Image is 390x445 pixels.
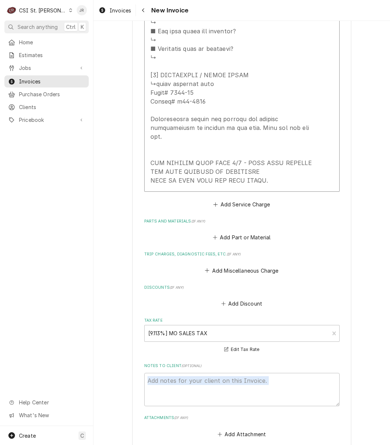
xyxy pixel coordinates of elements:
button: Add Part or Material [211,232,272,243]
div: CSI St. [PERSON_NAME] [19,7,66,14]
a: Go to Jobs [4,62,89,74]
div: Parts and Materials [144,218,340,243]
div: C [7,5,17,15]
a: Go to What's New [4,409,89,421]
span: ( if any ) [170,285,184,289]
button: Add Miscellaneous Charge [204,265,280,276]
span: K [81,23,84,31]
label: Discounts [144,285,340,291]
span: ( if any ) [227,252,241,256]
label: Attachments [144,415,340,421]
span: Home [19,38,85,46]
a: Clients [4,101,89,113]
span: New Invoice [149,5,188,15]
label: Trip Charges, Diagnostic Fees, etc. [144,251,340,257]
span: C [80,432,84,440]
span: Invoices [110,7,131,14]
span: Create [19,433,36,439]
span: ( if any ) [174,416,188,420]
div: JR [77,5,87,15]
span: Ctrl [66,23,76,31]
span: Invoices [19,78,85,85]
span: ( optional ) [181,364,202,368]
label: Tax Rate [144,318,340,324]
span: Clients [19,103,85,111]
span: Jobs [19,64,74,72]
span: What's New [19,411,84,419]
button: Add Service Charge [212,199,271,209]
a: Purchase Orders [4,88,89,100]
span: Pricebook [19,116,74,124]
a: Home [4,36,89,48]
a: Invoices [4,75,89,87]
span: ( if any ) [191,219,205,223]
button: Add Discount [220,299,263,309]
label: Notes to Client [144,363,340,369]
button: Navigate back [137,4,149,16]
div: Discounts [144,285,340,309]
a: Go to Help Center [4,396,89,408]
button: Edit Tax Rate [223,345,261,354]
span: Search anything [18,23,58,31]
div: Jessica Rentfro's Avatar [77,5,87,15]
button: Add Attachment [216,429,267,439]
span: Purchase Orders [19,90,85,98]
div: Trip Charges, Diagnostic Fees, etc. [144,251,340,276]
span: Help Center [19,399,84,406]
span: Estimates [19,51,85,59]
a: Estimates [4,49,89,61]
a: Go to Pricebook [4,114,89,126]
div: Notes to Client [144,363,340,406]
div: Tax Rate [144,318,340,354]
div: Attachments [144,415,340,439]
label: Parts and Materials [144,218,340,224]
a: Invoices [96,4,134,16]
button: Search anythingCtrlK [4,20,89,33]
div: CSI St. Louis's Avatar [7,5,17,15]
